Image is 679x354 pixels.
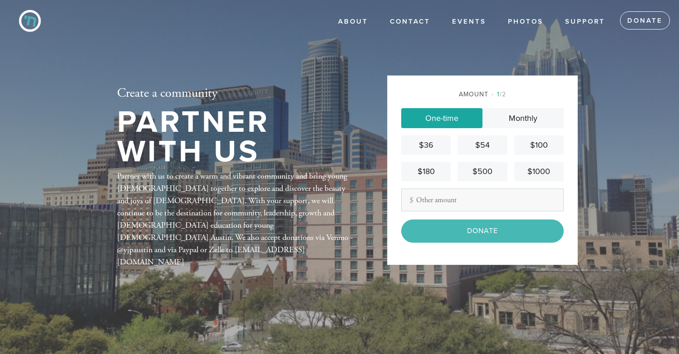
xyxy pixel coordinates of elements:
a: $500 [458,162,507,181]
a: Photos [501,13,550,30]
div: $500 [461,165,503,178]
div: $36 [405,139,447,151]
a: $36 [401,135,451,155]
div: Partner with us to create a warm and vibrant community and bring young [DEMOGRAPHIC_DATA] togethe... [117,170,358,268]
a: Contact [383,13,437,30]
input: Other amount [401,189,564,211]
div: Amount [401,90,564,99]
a: $54 [458,135,507,155]
div: $180 [405,165,447,178]
div: $1000 [518,165,560,178]
a: $180 [401,162,451,181]
a: One-time [401,108,482,128]
img: CYP%20Icon-02.png [14,5,46,37]
a: $1000 [514,162,564,181]
a: About [331,13,375,30]
a: Monthly [482,108,564,128]
a: Events [445,13,493,30]
div: $54 [461,139,503,151]
a: $100 [514,135,564,155]
h2: Create a community [117,86,358,101]
h1: Partner with Us [117,108,358,166]
div: $100 [518,139,560,151]
span: 1 [497,90,500,98]
a: Donate [620,11,670,30]
span: /2 [492,90,506,98]
a: Support [558,13,612,30]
